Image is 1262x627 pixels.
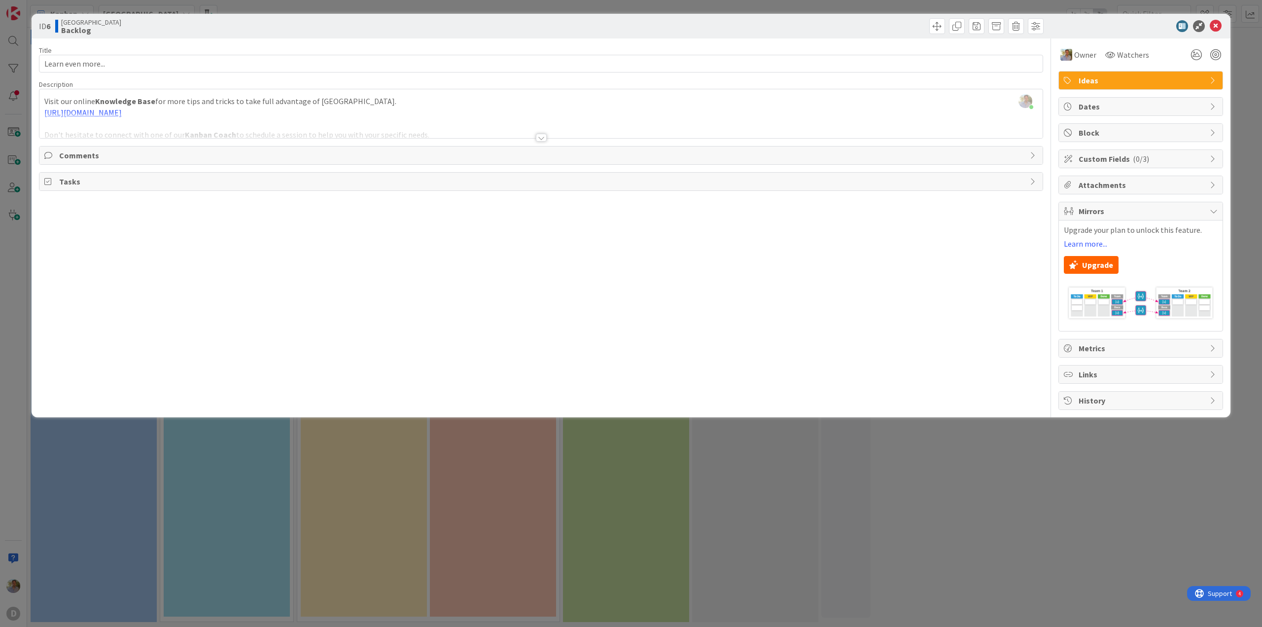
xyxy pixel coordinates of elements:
[39,20,50,32] span: ID
[1079,342,1205,354] span: Metrics
[1060,49,1072,61] img: KZ
[1133,154,1149,164] span: ( 0/3 )
[1064,225,1218,274] div: Upgrade your plan to unlock this feature.
[1064,279,1218,326] img: mirror.png
[1064,239,1107,248] a: Learn more...
[39,55,1043,73] input: type card name here...
[95,96,155,106] strong: Knowledge Base
[1079,127,1205,139] span: Block
[44,96,1038,107] p: Visit our online for more tips and tricks to take full advantage of [GEOGRAPHIC_DATA].
[51,4,54,12] div: 4
[59,149,1025,161] span: Comments
[21,1,45,13] span: Support
[44,108,122,117] a: [URL][DOMAIN_NAME]
[1074,49,1096,61] span: Owner
[46,21,50,31] b: 6
[61,26,121,34] b: Backlog
[1064,256,1119,274] button: Upgrade
[1018,94,1032,108] img: qjCLjmcgTeYaAKZXca06SbetDI52iaoL.JPG
[1079,369,1205,380] span: Links
[1079,74,1205,86] span: Ideas
[1079,153,1205,165] span: Custom Fields
[39,80,73,89] span: Description
[1079,101,1205,112] span: Dates
[1117,49,1149,61] span: Watchers
[39,46,52,55] label: Title
[1079,179,1205,191] span: Attachments
[1079,395,1205,406] span: History
[59,176,1025,187] span: Tasks
[1079,205,1205,217] span: Mirrors
[61,18,121,26] span: [GEOGRAPHIC_DATA]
